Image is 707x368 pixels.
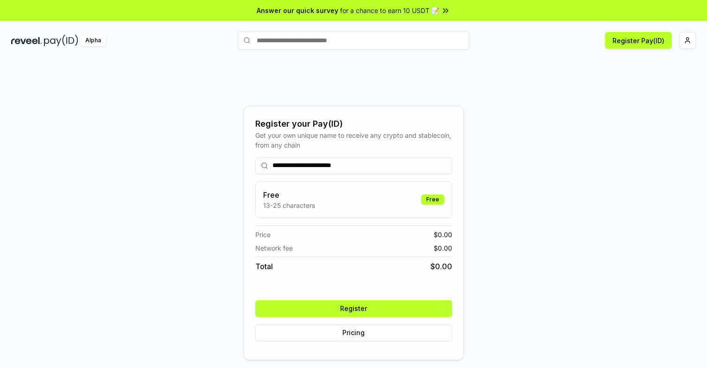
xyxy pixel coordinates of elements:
[255,300,452,317] button: Register
[340,6,439,15] span: for a chance to earn 10 USDT 📝
[263,189,315,200] h3: Free
[605,32,672,49] button: Register Pay(ID)
[255,261,273,272] span: Total
[255,230,271,239] span: Price
[255,243,293,253] span: Network fee
[421,194,444,205] div: Free
[430,261,452,272] span: $ 0.00
[11,35,42,46] img: reveel_dark
[434,230,452,239] span: $ 0.00
[263,200,315,210] p: 13-25 characters
[257,6,338,15] span: Answer our quick survey
[44,35,78,46] img: pay_id
[255,117,452,130] div: Register your Pay(ID)
[255,324,452,341] button: Pricing
[80,35,106,46] div: Alpha
[255,130,452,150] div: Get your own unique name to receive any crypto and stablecoin, from any chain
[434,243,452,253] span: $ 0.00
